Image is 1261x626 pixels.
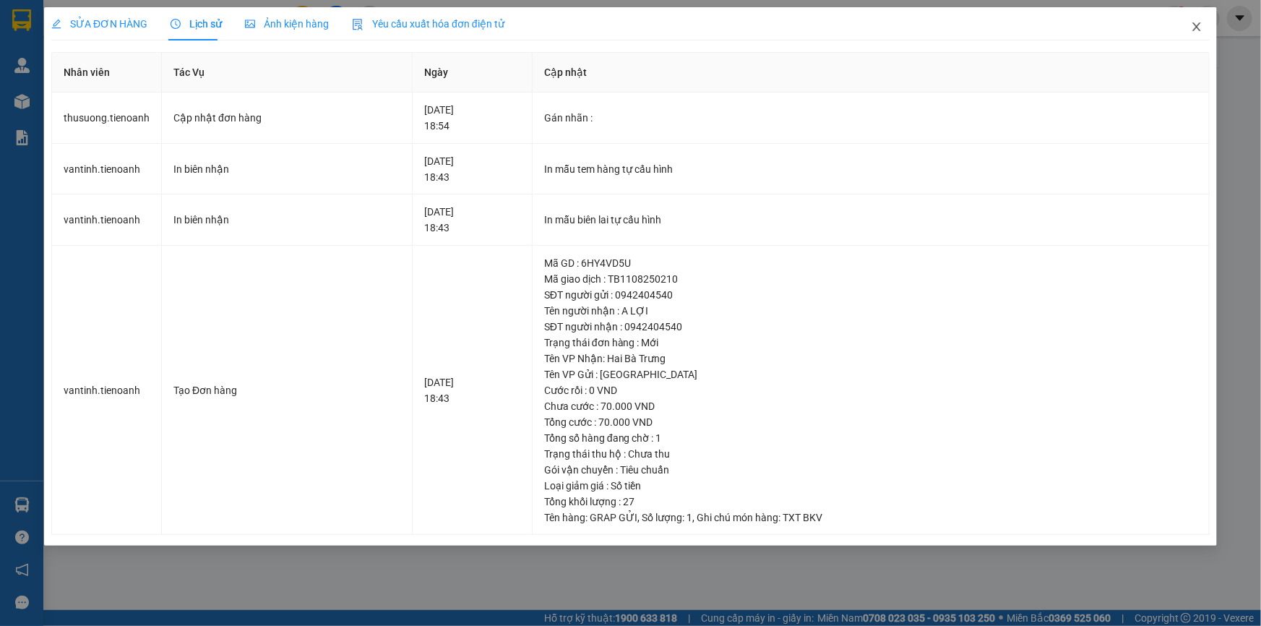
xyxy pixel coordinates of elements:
div: [DATE] 18:43 [424,374,520,406]
div: [DATE] 18:54 [424,102,520,134]
div: In biên nhận [173,212,400,228]
div: In mẫu tem hàng tự cấu hình [544,161,1197,177]
td: thusuong.tienoanh [52,93,162,144]
div: SĐT người gửi : 0942404540 [544,287,1197,303]
div: Mã GD : 6HY4VD5U [544,255,1197,271]
div: Tổng số hàng đang chờ : 1 [544,430,1197,446]
div: SĐT người nhận : 0942404540 [544,319,1197,335]
div: [DATE] 18:43 [424,153,520,185]
div: Gói vận chuyển : Tiêu chuẩn [544,462,1197,478]
div: Tên VP Gửi : [GEOGRAPHIC_DATA] [544,366,1197,382]
div: Cước rồi : 0 VND [544,382,1197,398]
div: Tổng cước : 70.000 VND [544,414,1197,430]
div: Tên người nhận : A LỢI [544,303,1197,319]
td: vantinh.tienoanh [52,144,162,195]
div: In biên nhận [173,161,400,177]
div: Tổng khối lượng : 27 [544,494,1197,510]
span: TXT BKV [783,512,822,523]
td: vantinh.tienoanh [52,246,162,536]
div: Gán nhãn : [544,110,1197,126]
td: vantinh.tienoanh [52,194,162,246]
span: 1 [687,512,692,523]
span: Yêu cầu xuất hóa đơn điện tử [352,18,504,30]
div: Tên hàng: , Số lượng: , Ghi chú món hàng: [544,510,1197,526]
span: Lịch sử [171,18,222,30]
th: Tác Vụ [162,53,413,93]
span: edit [51,19,61,29]
span: clock-circle [171,19,181,29]
span: picture [245,19,255,29]
span: GRAP GỬI [590,512,637,523]
div: In mẫu biên lai tự cấu hình [544,212,1197,228]
img: icon [352,19,363,30]
th: Ngày [413,53,533,93]
button: Close [1176,7,1217,48]
th: Nhân viên [52,53,162,93]
div: Chưa cước : 70.000 VND [544,398,1197,414]
div: Loại giảm giá : Số tiền [544,478,1197,494]
div: Tạo Đơn hàng [173,382,400,398]
div: Mã giao dịch : TB1108250210 [544,271,1197,287]
div: [DATE] 18:43 [424,204,520,236]
div: Tên VP Nhận: Hai Bà Trưng [544,351,1197,366]
div: Trạng thái đơn hàng : Mới [544,335,1197,351]
th: Cập nhật [533,53,1210,93]
div: Trạng thái thu hộ : Chưa thu [544,446,1197,462]
span: SỬA ĐƠN HÀNG [51,18,147,30]
span: Ảnh kiện hàng [245,18,329,30]
div: Cập nhật đơn hàng [173,110,400,126]
span: close [1191,21,1202,33]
